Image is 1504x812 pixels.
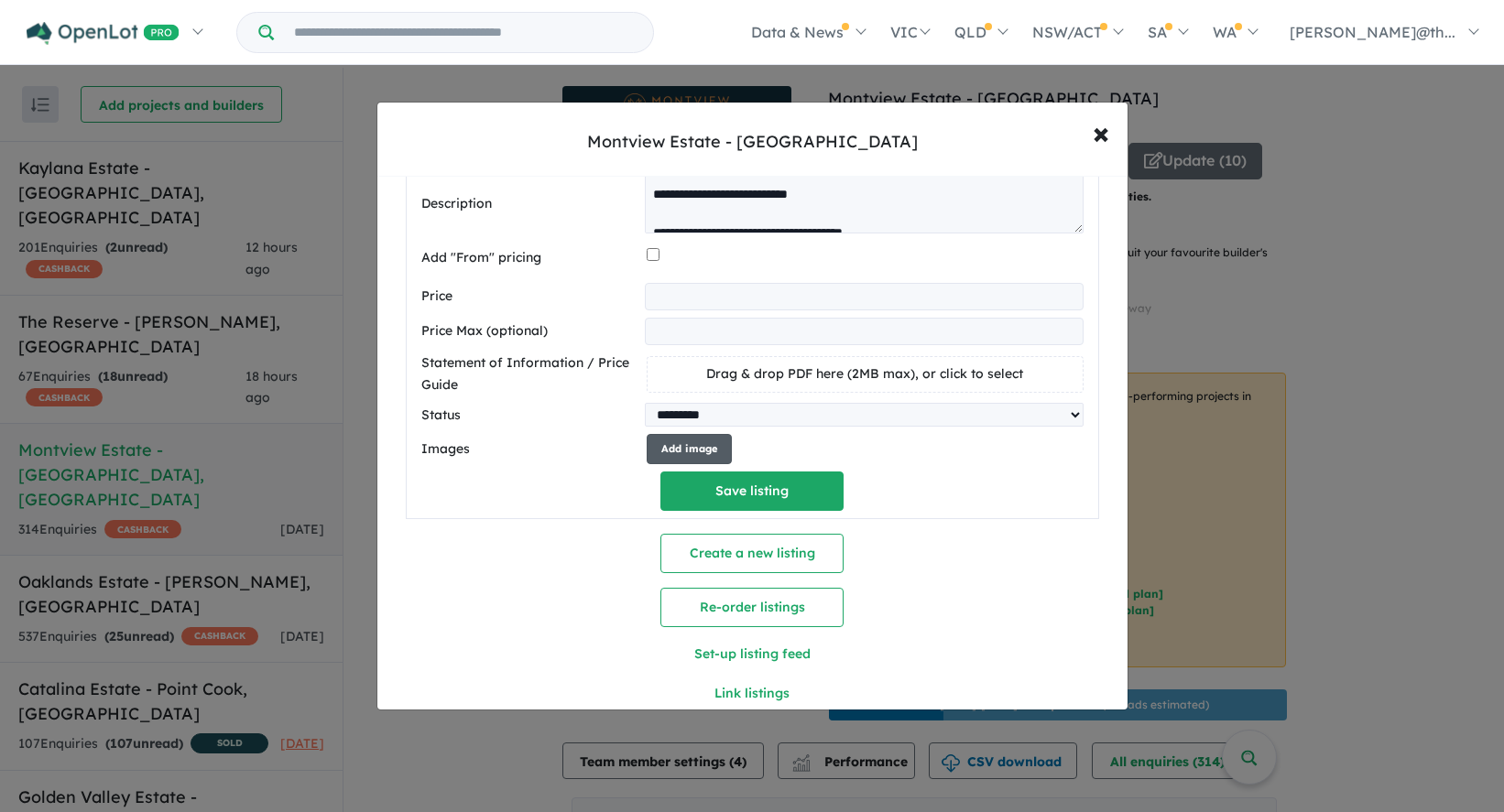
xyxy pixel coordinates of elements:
[1093,113,1109,152] span: ×
[660,588,844,627] button: Re-order listings
[421,438,639,460] label: Images
[587,130,918,154] div: Montview Estate - [GEOGRAPHIC_DATA]
[421,320,638,342] label: Price Max (optional)
[579,634,926,674] button: Set-up listing feed
[421,247,639,269] label: Add "From" pricing
[647,434,732,464] button: Add image
[421,193,638,215] label: Description
[706,365,1023,382] span: Drag & drop PDF here (2MB max), or click to select
[579,674,926,713] button: Link listings
[421,286,638,308] label: Price
[421,352,639,396] label: Statement of Information / Price Guide
[421,405,638,427] label: Status
[27,22,180,45] img: Openlot PRO Logo White
[1290,23,1455,41] span: [PERSON_NAME]@th...
[660,471,844,511] button: Save listing
[660,534,844,573] button: Create a new listing
[278,13,649,52] input: Try estate name, suburb, builder or developer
